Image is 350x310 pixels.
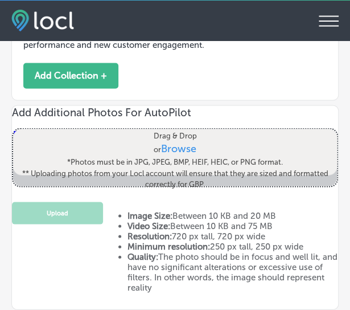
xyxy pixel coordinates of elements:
strong: Resolution: [127,231,172,241]
label: Drag & Drop or *Photos must be in JPG, JPEG, BMP, HEIF, HEIC, or PNG format. ** Uploading photos ... [13,126,337,193]
button: Add Collection + [23,63,118,88]
h3: Add Additional Photos For AutoPilot [12,105,338,119]
strong: Video Size: [127,221,170,231]
span: Browse [161,142,196,154]
li: The photo should be in focus and well lit, and have no significant alterations or excessive use o... [127,251,338,292]
li: 250 px tall, 250 px wide [127,241,338,251]
li: 720 px tall, 720 px wide [127,231,338,241]
strong: Quality: [127,251,158,262]
strong: Image Size: [127,210,172,221]
img: fda3e92497d09a02dc62c9cd864e3231.png [11,10,74,31]
button: Upload [12,202,103,224]
strong: Minimum resolution: [127,241,210,251]
li: Between 10 KB and 75 MB [127,221,338,231]
li: Between 10 KB and 20 MB [127,210,338,221]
